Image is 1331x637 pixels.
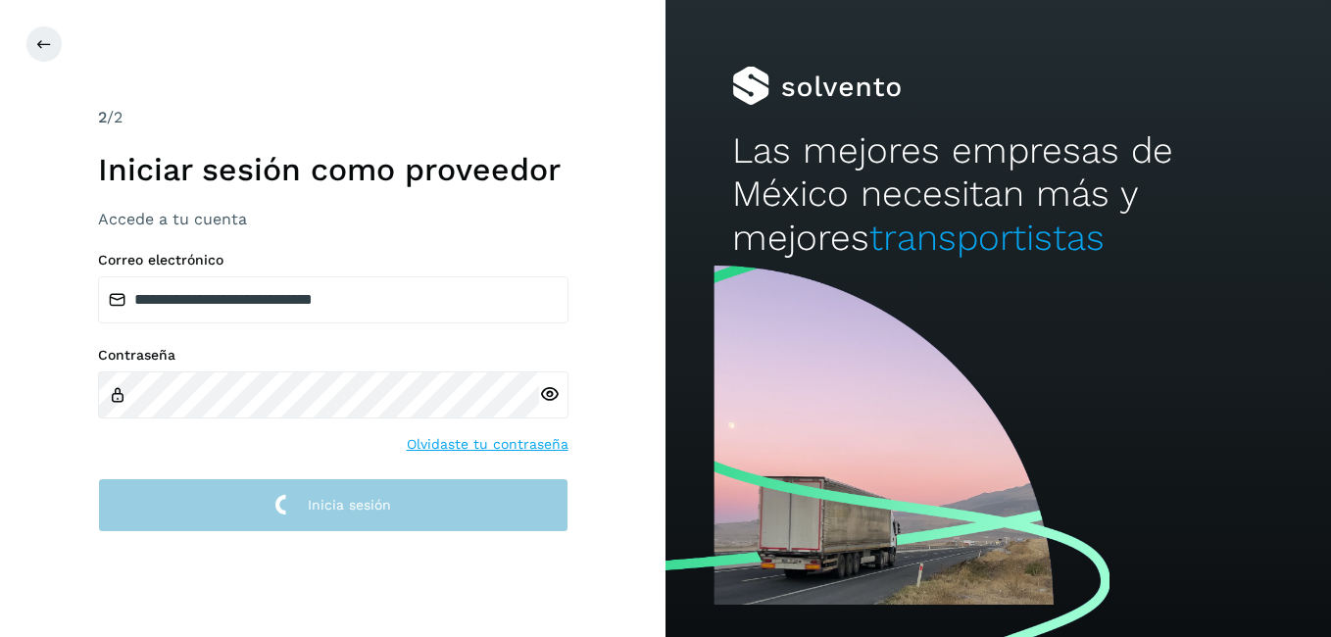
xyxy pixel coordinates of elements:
span: transportistas [869,217,1105,259]
span: Inicia sesión [308,498,391,512]
h2: Las mejores empresas de México necesitan más y mejores [732,129,1264,260]
div: /2 [98,106,568,129]
a: Olvidaste tu contraseña [407,434,568,455]
h3: Accede a tu cuenta [98,210,568,228]
button: Inicia sesión [98,478,568,532]
label: Contraseña [98,347,568,364]
label: Correo electrónico [98,252,568,269]
span: 2 [98,108,107,126]
h1: Iniciar sesión como proveedor [98,151,568,188]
